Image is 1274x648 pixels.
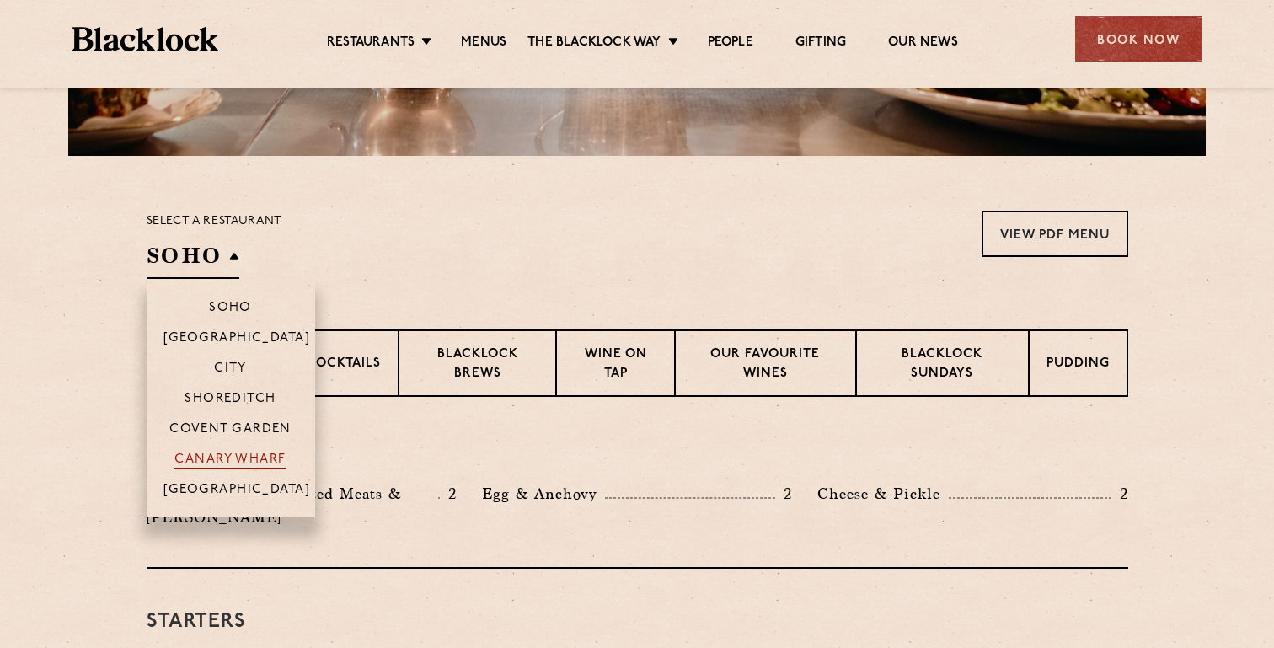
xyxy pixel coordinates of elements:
[982,211,1128,257] a: View PDF Menu
[708,35,753,53] a: People
[1046,355,1110,376] p: Pudding
[693,345,838,385] p: Our favourite wines
[147,211,282,233] p: Select a restaurant
[795,35,846,53] a: Gifting
[163,483,311,500] p: [GEOGRAPHIC_DATA]
[440,483,457,505] p: 2
[147,439,1128,461] h3: Pre Chop Bites
[306,355,381,376] p: Cocktails
[185,392,276,409] p: Shoreditch
[874,345,1010,385] p: Blacklock Sundays
[1111,483,1128,505] p: 2
[163,331,311,348] p: [GEOGRAPHIC_DATA]
[327,35,415,53] a: Restaurants
[416,345,539,385] p: Blacklock Brews
[72,27,218,51] img: BL_Textured_Logo-footer-cropped.svg
[147,611,1128,633] h3: Starters
[527,35,661,53] a: The Blacklock Way
[1075,16,1202,62] div: Book Now
[888,35,958,53] a: Our News
[214,361,247,378] p: City
[174,453,286,469] p: Canary Wharf
[147,241,239,279] h2: SOHO
[817,482,949,506] p: Cheese & Pickle
[574,345,656,385] p: Wine on Tap
[169,422,292,439] p: Covent Garden
[482,482,605,506] p: Egg & Anchovy
[461,35,506,53] a: Menus
[775,483,792,505] p: 2
[209,301,252,318] p: Soho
